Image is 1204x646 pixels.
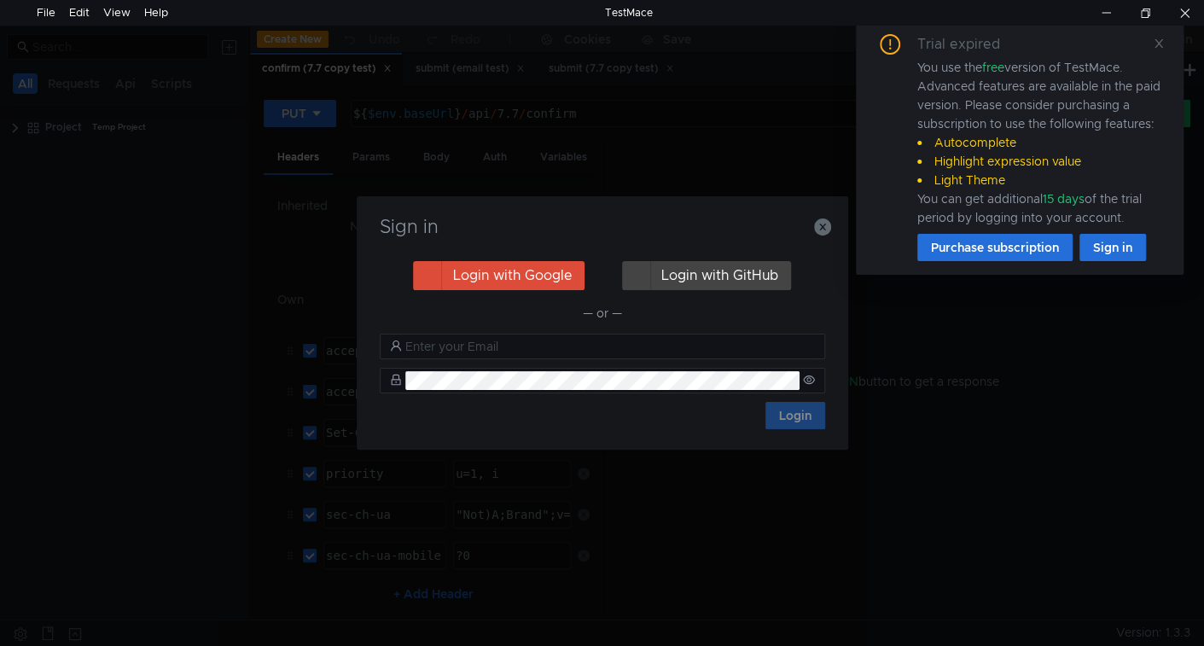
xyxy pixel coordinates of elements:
[917,171,1163,189] li: Light Theme
[380,303,825,323] div: — or —
[1079,234,1146,261] button: Sign in
[917,58,1163,227] div: You use the version of TestMace. Advanced features are available in the paid version. Please cons...
[377,217,828,237] h3: Sign in
[413,261,585,290] button: Login with Google
[1043,191,1085,207] span: 15 days
[917,34,1021,55] div: Trial expired
[917,189,1163,227] div: You can get additional of the trial period by logging into your account.
[917,234,1073,261] button: Purchase subscription
[622,261,791,290] button: Login with GitHub
[917,152,1163,171] li: Highlight expression value
[405,337,815,356] input: Enter your Email
[982,60,1004,75] span: free
[917,133,1163,152] li: Autocomplete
